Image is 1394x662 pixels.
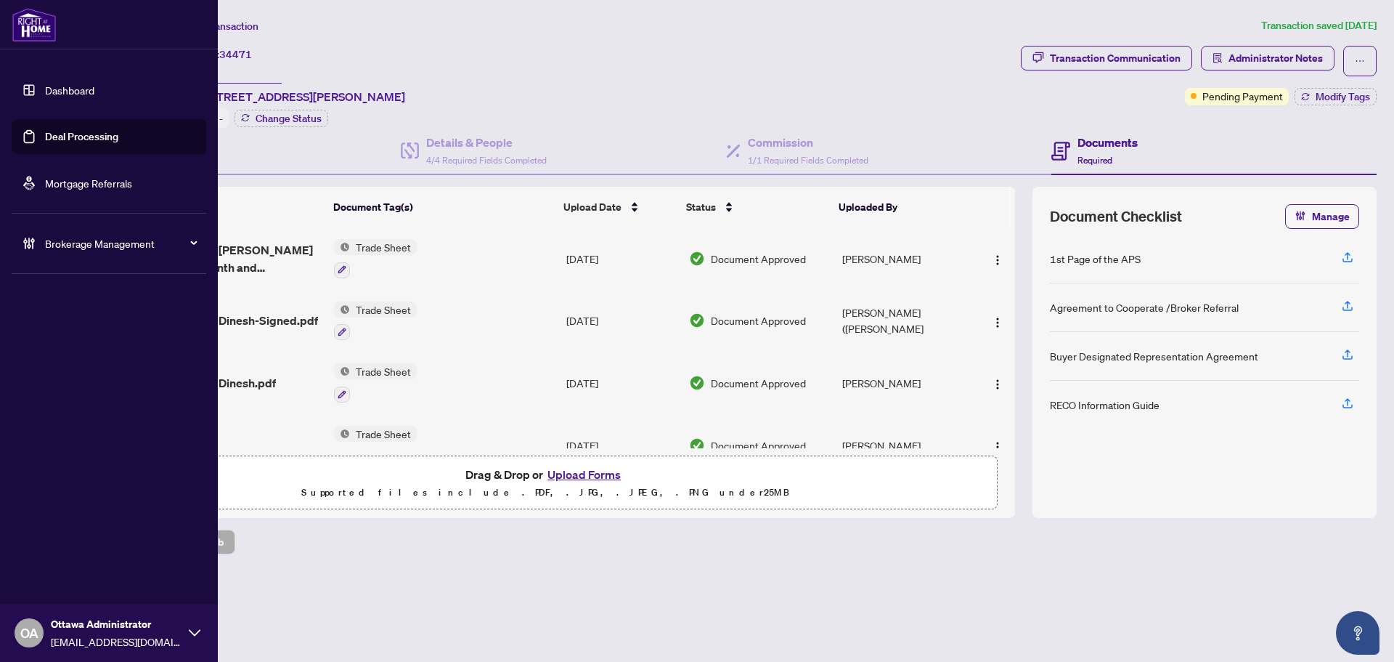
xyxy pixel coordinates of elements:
img: Document Status [689,437,705,453]
span: Document Approved [711,375,806,391]
span: TS - 2506159 - [PERSON_NAME].pdf [136,428,322,463]
img: Logo [992,317,1003,328]
span: Required [1077,155,1112,166]
img: Logo [992,254,1003,266]
h4: Details & People [426,134,547,151]
article: Transaction saved [DATE] [1261,17,1377,34]
span: Trade Sheet [350,302,417,318]
button: Transaction Communication [1021,46,1192,70]
span: 34471 [219,48,252,61]
td: [PERSON_NAME] [836,352,971,414]
th: Uploaded By [833,187,968,227]
button: Change Status [235,110,328,127]
button: Logo [986,309,1009,332]
span: Document Approved [711,437,806,453]
img: Document Status [689,375,705,391]
td: [DATE] [561,352,683,414]
a: Dashboard [45,84,94,97]
h4: Documents [1077,134,1138,151]
span: ellipsis [1355,56,1365,66]
th: (9) File Name [129,187,327,227]
img: Status Icon [334,426,350,442]
span: 1/1 Required Fields Completed [748,155,868,166]
button: Administrator Notes [1201,46,1334,70]
td: [DATE] [561,227,683,290]
span: Brokerage Management [45,235,196,251]
span: Administrator Notes [1228,47,1323,70]
img: Status Icon [334,239,350,255]
a: Deal Processing [45,130,118,143]
img: Logo [992,379,1003,390]
button: Upload Forms [543,465,625,484]
button: Modify Tags [1295,88,1377,105]
div: 1st Page of the APS [1050,251,1141,267]
span: 4/4 Required Fields Completed [426,155,547,166]
img: logo [12,7,57,42]
span: Trade Sheet [350,363,417,379]
button: Logo [986,247,1009,270]
div: Agreement to Cooperate /Broker Referral [1050,299,1239,315]
span: TS - 2506159 - [PERSON_NAME] signed ts for panth and [PERSON_NAME] house.pdf [136,241,322,276]
th: Document Tag(s) [327,187,558,227]
span: Status [686,199,716,215]
div: RECO Information Guide [1050,397,1159,413]
span: View Transaction [181,20,258,33]
span: 337-[STREET_ADDRESS][PERSON_NAME] [180,88,405,105]
td: [PERSON_NAME] ([PERSON_NAME] [836,290,971,352]
button: Logo [986,371,1009,395]
th: Upload Date [558,187,680,227]
p: Supported files include .PDF, .JPG, .JPEG, .PNG under 25 MB [102,484,988,501]
span: Pending Payment [1202,88,1283,104]
th: Status [680,187,833,227]
img: Status Icon [334,302,350,318]
span: Change Status [256,113,322,124]
span: solution [1212,53,1223,63]
span: Document Checklist [1050,206,1182,227]
td: [DATE] [561,290,683,352]
td: [PERSON_NAME] [836,227,971,290]
span: Drag & Drop orUpload FormsSupported files include .PDF, .JPG, .JPEG, .PNG under25MB [94,456,997,510]
span: Document Approved [711,251,806,267]
button: Status IconTrade Sheet [334,239,417,278]
span: [EMAIL_ADDRESS][DOMAIN_NAME] [51,634,182,650]
span: Manage [1312,205,1350,228]
span: - [219,112,223,125]
button: Status IconTrade Sheet [334,302,417,341]
img: Logo [992,441,1003,453]
span: Trade Sheet [350,239,417,255]
td: [PERSON_NAME] [836,414,971,477]
h4: Commission [748,134,868,151]
td: [DATE] [561,414,683,477]
div: Buyer Designated Representation Agreement [1050,348,1258,364]
img: Document Status [689,251,705,267]
img: Document Status [689,312,705,328]
span: OA [20,623,38,643]
span: Upload Date [563,199,621,215]
span: Ottawa Administrator [51,616,182,632]
button: Status IconTrade Sheet [334,363,417,403]
span: Trade Sheet [350,426,417,442]
div: Transaction Communication [1050,47,1181,70]
a: Mortgage Referrals [45,177,132,190]
button: Logo [986,434,1009,457]
button: Open asap [1336,611,1379,655]
span: Drag & Drop or [465,465,625,484]
span: Modify Tags [1316,92,1370,102]
span: Document Approved [711,312,806,328]
img: Status Icon [334,363,350,379]
span: TS - 2506159 - Dinesh-Signed.pdf [136,312,318,329]
button: Manage [1285,204,1359,229]
button: Status IconTrade Sheet [334,426,417,465]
